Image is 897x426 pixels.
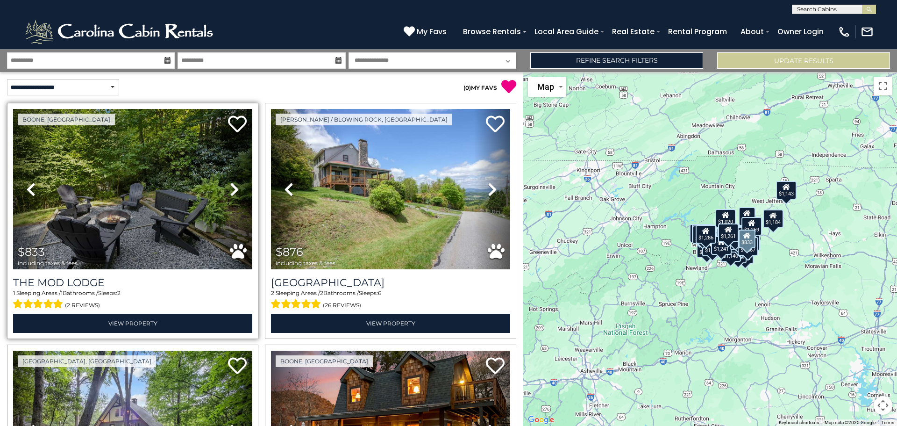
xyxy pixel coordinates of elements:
div: Sleeping Areas / Bathrooms / Sleeps: [271,289,510,311]
div: $1,261 [718,224,739,242]
div: $1,222 [692,224,712,242]
div: $1,252 [725,226,746,245]
div: $1,241 [711,236,732,254]
a: The Mod Lodge [13,276,252,289]
div: $1,140 [720,243,741,261]
div: $1,259 [741,217,762,236]
span: 0 [465,84,469,91]
a: Local Area Guide [530,23,603,40]
a: My Favs [404,26,449,38]
span: (26 reviews) [323,299,361,311]
a: Browse Rentals [458,23,526,40]
a: Add to favorites [486,115,505,135]
button: Update Results [717,52,890,69]
button: Toggle fullscreen view [874,77,892,95]
div: $971 [737,245,754,264]
a: [PERSON_NAME] / Blowing Rock, [GEOGRAPHIC_DATA] [276,114,452,125]
span: 2 [271,289,274,296]
div: $988 [730,245,747,263]
span: including taxes & fees [18,260,78,266]
div: $1,184 [763,209,783,228]
a: Add to favorites [228,356,247,376]
span: 2 [117,289,121,296]
img: thumbnail_163261082.jpeg [271,109,510,269]
span: 6 [378,289,381,296]
span: My Favs [417,26,447,37]
a: Owner Login [773,23,828,40]
a: Open this area in Google Maps (opens a new window) [526,414,556,426]
span: Map [537,82,554,92]
div: $1,157 [690,224,710,243]
span: $876 [276,245,303,259]
div: Sleeping Areas / Bathrooms / Sleeps: [13,289,252,311]
a: Boone, [GEOGRAPHIC_DATA] [18,114,115,125]
span: ( ) [463,84,471,91]
button: Change map style [528,77,566,97]
img: thumbnail_167016873.jpeg [13,109,252,269]
div: $1,152 [697,239,717,258]
a: Add to favorites [228,115,247,135]
div: $1,195 [702,238,723,256]
button: Keyboard shortcuts [779,419,819,426]
a: [GEOGRAPHIC_DATA] [271,276,510,289]
a: Boone, [GEOGRAPHIC_DATA] [276,355,373,367]
span: Map data ©2025 Google [825,420,876,425]
div: $1,143 [776,181,797,199]
span: $833 [18,245,45,259]
img: phone-regular-white.png [838,25,851,38]
span: 2 [320,289,323,296]
div: $833 [739,230,755,248]
img: mail-regular-white.png [861,25,874,38]
a: About [736,23,769,40]
div: $1,020 [715,209,736,228]
a: Add to favorites [486,356,505,376]
img: White-1-2.png [23,18,217,46]
a: Rental Program [663,23,732,40]
button: Map camera controls [874,396,892,415]
a: Real Estate [607,23,659,40]
div: $1,286 [696,224,716,243]
div: $1,285 [692,225,713,244]
a: (0)MY FAVS [463,84,497,91]
span: including taxes & fees [276,260,335,266]
span: 1 [13,289,15,296]
a: View Property [13,314,252,333]
a: [GEOGRAPHIC_DATA], [GEOGRAPHIC_DATA] [18,355,156,367]
img: Google [526,414,556,426]
a: View Property [271,314,510,333]
span: (2 reviews) [65,299,100,311]
span: 1 [61,289,63,296]
div: $1,267 [738,237,758,256]
a: Terms (opens in new tab) [881,420,894,425]
h3: Summit Haven [271,276,510,289]
a: Refine Search Filters [530,52,703,69]
div: $944 [739,207,755,226]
